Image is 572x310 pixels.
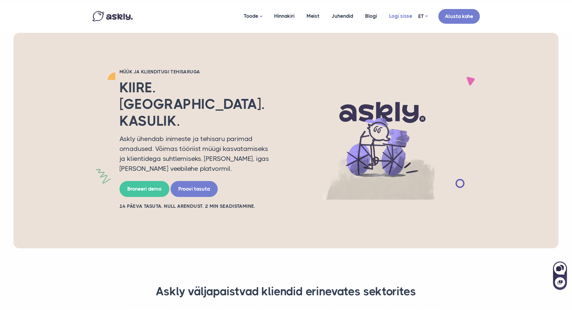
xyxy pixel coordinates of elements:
p: Askly ühendab inimeste ja tehisaru parimad omadused. Võimas tööriist müügi kasvatamiseks ja klien... [120,134,276,173]
a: Juhendid [325,2,359,31]
a: Blogi [359,2,383,31]
h2: Kiire. [GEOGRAPHIC_DATA]. Kasulik. [120,79,276,129]
a: ET [418,12,428,21]
a: Broneeri demo [120,181,169,197]
h2: 14 PÄEVA TASUTA. NULL ARENDUST. 2 MIN SEADISTAMINE. [120,203,276,210]
a: Hinnakiri [268,2,301,31]
a: Toode [238,2,268,31]
img: AI multilingual chat [285,81,474,200]
a: Alusta kohe [438,9,480,24]
h2: Müük ja klienditugi tehisaruga [120,69,276,75]
img: Askly [92,11,133,21]
iframe: Askly chat [552,260,567,290]
h3: Askly väljapaistvad kliendid erinevates sektorites [100,284,472,299]
a: Proovi tasuta [171,181,218,197]
a: Logi sisse [383,2,418,31]
a: Meist [301,2,325,31]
